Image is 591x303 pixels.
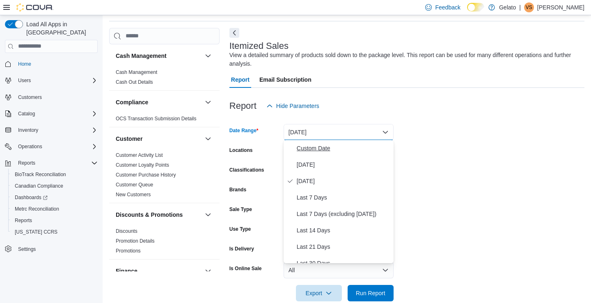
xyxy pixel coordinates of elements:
[229,246,254,252] label: Is Delivery
[11,227,61,237] a: [US_STATE] CCRS
[18,77,31,84] span: Users
[15,217,32,224] span: Reports
[116,238,155,244] a: Promotion Details
[15,59,98,69] span: Home
[15,109,38,119] button: Catalog
[18,160,35,166] span: Reports
[116,267,137,275] h3: Finance
[15,183,63,189] span: Canadian Compliance
[15,125,41,135] button: Inventory
[116,98,202,106] button: Compliance
[18,94,42,101] span: Customers
[229,226,251,232] label: Use Type
[15,244,39,254] a: Settings
[15,76,98,85] span: Users
[116,267,202,275] button: Finance
[296,285,342,301] button: Export
[229,147,253,154] label: Locations
[8,203,101,215] button: Metrc Reconciliation
[116,211,202,219] button: Discounts & Promotions
[499,2,516,12] p: Gelato
[231,71,250,88] span: Report
[519,2,521,12] p: |
[116,135,142,143] h3: Customer
[15,92,45,102] a: Customers
[229,41,289,51] h3: Itemized Sales
[11,216,98,225] span: Reports
[11,204,98,214] span: Metrc Reconciliation
[8,226,101,238] button: [US_STATE] CCRS
[11,193,51,202] a: Dashboards
[18,110,35,117] span: Catalog
[348,285,394,301] button: Run Report
[2,141,101,152] button: Operations
[11,170,69,179] a: BioTrack Reconciliation
[15,158,98,168] span: Reports
[15,92,98,102] span: Customers
[11,181,98,191] span: Canadian Compliance
[116,52,167,60] h3: Cash Management
[229,51,580,68] div: View a detailed summary of products sold down to the package level. This report can be used for m...
[116,116,197,122] a: OCS Transaction Submission Details
[203,51,213,61] button: Cash Management
[116,69,157,75] a: Cash Management
[15,194,48,201] span: Dashboards
[15,142,46,151] button: Operations
[284,262,394,278] button: All
[2,91,101,103] button: Customers
[276,102,319,110] span: Hide Parameters
[297,176,390,186] span: [DATE]
[11,204,62,214] a: Metrc Reconciliation
[116,98,148,106] h3: Compliance
[297,209,390,219] span: Last 7 Days (excluding [DATE])
[116,162,169,168] a: Customer Loyalty Points
[284,124,394,140] button: [DATE]
[203,134,213,144] button: Customer
[297,143,390,153] span: Custom Date
[15,171,66,178] span: BioTrack Reconciliation
[2,58,101,70] button: Home
[16,3,53,11] img: Cova
[15,125,98,135] span: Inventory
[203,266,213,276] button: Finance
[11,227,98,237] span: Washington CCRS
[15,206,59,212] span: Metrc Reconciliation
[15,109,98,119] span: Catalog
[109,226,220,259] div: Discounts & Promotions
[15,243,98,254] span: Settings
[23,20,98,37] span: Load All Apps in [GEOGRAPHIC_DATA]
[467,3,484,11] input: Dark Mode
[18,127,38,133] span: Inventory
[116,172,176,178] a: Customer Purchase History
[15,158,39,168] button: Reports
[284,140,394,263] div: Select listbox
[116,135,202,143] button: Customer
[8,215,101,226] button: Reports
[116,152,163,158] a: Customer Activity List
[5,55,98,276] nav: Complex example
[11,170,98,179] span: BioTrack Reconciliation
[8,169,101,180] button: BioTrack Reconciliation
[229,186,246,193] label: Brands
[116,248,141,254] a: Promotions
[8,180,101,192] button: Canadian Compliance
[526,2,532,12] span: VS
[109,114,220,127] div: Compliance
[356,289,385,297] span: Run Report
[435,3,460,11] span: Feedback
[229,101,257,111] h3: Report
[524,2,534,12] div: Vanessa Salladay
[297,160,390,170] span: [DATE]
[109,150,220,203] div: Customer
[203,97,213,107] button: Compliance
[2,75,101,86] button: Users
[297,258,390,268] span: Last 30 Days
[2,157,101,169] button: Reports
[11,193,98,202] span: Dashboards
[301,285,337,301] span: Export
[15,76,34,85] button: Users
[259,71,312,88] span: Email Subscription
[229,167,264,173] label: Classifications
[116,211,183,219] h3: Discounts & Promotions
